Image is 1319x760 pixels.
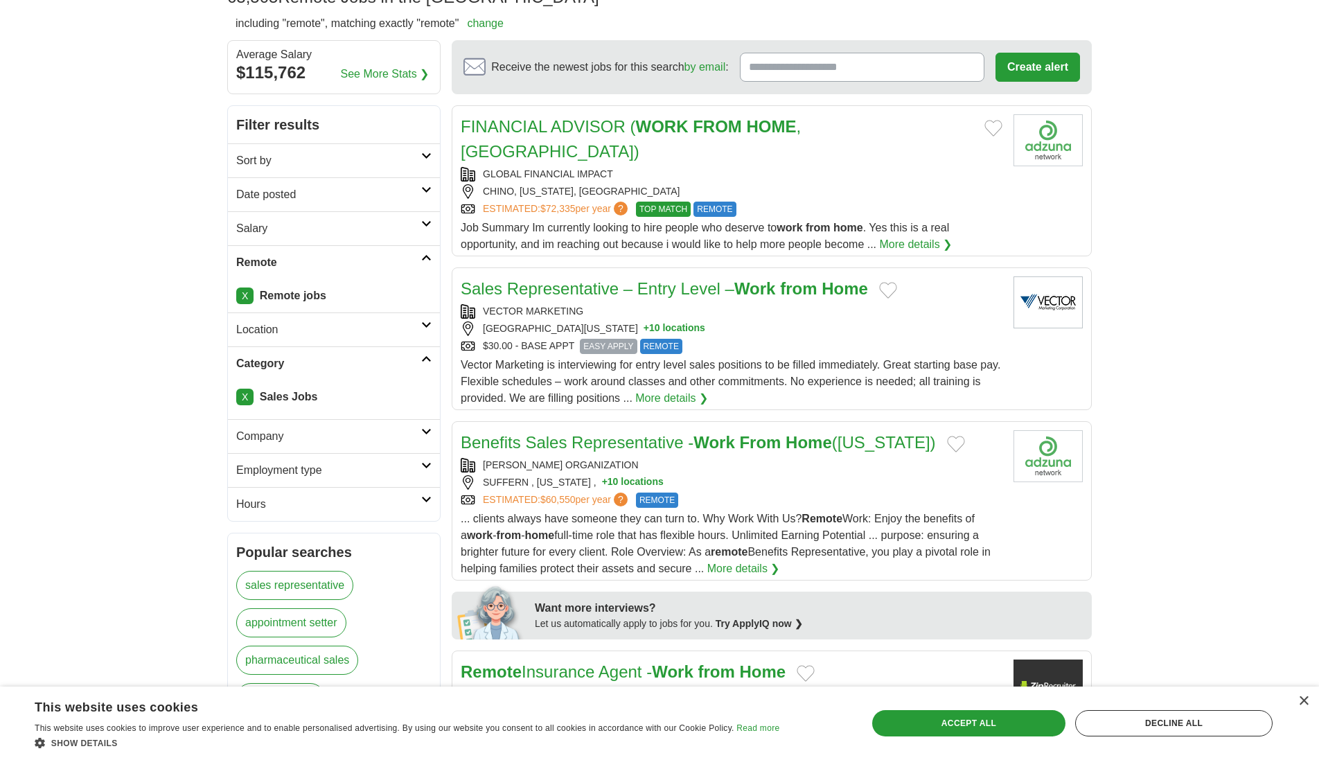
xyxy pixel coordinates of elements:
[461,513,991,574] span: ... clients always have someone they can turn to. Why Work With Us? Work: Enjoy the benefits of a...
[51,739,118,748] span: Show details
[636,493,678,508] span: REMOTE
[879,282,897,299] button: Add to favorite jobs
[236,428,421,445] h2: Company
[614,493,628,506] span: ?
[535,617,1083,631] div: Let us automatically apply to jobs for you.
[777,222,802,233] strong: work
[236,542,432,563] h2: Popular searches
[228,312,440,346] a: Location
[461,359,1000,404] span: Vector Marketing is interviewing for entry level sales positions to be filled immediately. Great ...
[693,433,735,452] strong: Work
[1075,710,1273,736] div: Decline all
[260,391,318,403] strong: Sales Jobs
[652,662,693,681] strong: Work
[802,513,842,524] strong: Remote
[872,710,1065,736] div: Accept all
[236,186,421,203] h2: Date posted
[236,496,421,513] h2: Hours
[483,202,630,217] a: ESTIMATED:$72,335per year?
[236,646,358,675] a: pharmaceutical sales
[734,279,776,298] strong: Work
[228,211,440,245] a: Salary
[786,433,832,452] strong: Home
[693,117,742,136] strong: FROM
[236,389,254,405] a: X
[524,529,554,541] strong: home
[461,117,801,161] a: FINANCIAL ADVISOR (WORK FROM HOME, [GEOGRAPHIC_DATA])
[461,433,936,452] a: Benefits Sales Representative -Work From Home([US_STATE])
[236,288,254,304] a: X
[535,600,1083,617] div: Want more interviews?
[461,184,1002,199] div: CHINO, [US_STATE], [GEOGRAPHIC_DATA]
[35,695,745,716] div: This website uses cookies
[984,120,1002,136] button: Add to favorite jobs
[228,487,440,521] a: Hours
[540,494,576,505] span: $60,550
[806,222,831,233] strong: from
[236,49,432,60] div: Average Salary
[461,321,1002,336] div: [GEOGRAPHIC_DATA][US_STATE]
[1013,114,1083,166] img: Company logo
[461,662,522,681] strong: Remote
[467,529,493,541] strong: work
[1013,430,1083,482] img: Company logo
[236,571,353,600] a: sales representative
[497,529,522,541] strong: from
[457,584,524,639] img: apply-iq-scientist.png
[684,61,726,73] a: by email
[780,279,817,298] strong: from
[260,290,326,301] strong: Remote jobs
[228,106,440,143] h2: Filter results
[947,436,965,452] button: Add to favorite jobs
[461,279,868,298] a: Sales Representative – Entry Level –Work from Home
[1013,660,1083,712] img: Company logo
[833,222,863,233] strong: home
[461,662,786,681] a: RemoteInsurance Agent -Work from Home
[35,736,779,750] div: Show details
[236,254,421,271] h2: Remote
[491,59,728,76] span: Receive the newest jobs for this search :
[739,433,781,452] strong: From
[736,723,779,733] a: Read more, opens a new window
[580,339,637,354] span: EASY APPLY
[644,321,649,336] span: +
[228,177,440,211] a: Date posted
[483,306,583,317] a: VECTOR MARKETING
[880,236,953,253] a: More details ❯
[636,117,689,136] strong: WORK
[707,560,780,577] a: More details ❯
[644,321,705,336] button: +10 locations
[461,339,1002,354] div: $30.00 - BASE APPT
[739,662,786,681] strong: Home
[716,618,803,629] a: Try ApplyIQ now ❯
[228,346,440,380] a: Category
[746,117,796,136] strong: HOME
[602,475,664,490] button: +10 locations
[1013,276,1083,328] img: Vector Marketing logo
[711,546,747,558] strong: remote
[640,339,682,354] span: REMOTE
[602,475,608,490] span: +
[1298,696,1309,707] div: Close
[236,60,432,85] div: $115,762
[467,17,504,29] a: change
[797,665,815,682] button: Add to favorite jobs
[822,279,868,298] strong: Home
[228,245,440,279] a: Remote
[540,203,576,214] span: $72,335
[236,15,504,32] h2: including "remote", matching exactly "remote"
[236,152,421,169] h2: Sort by
[228,453,440,487] a: Employment type
[228,419,440,453] a: Company
[236,608,346,637] a: appointment setter
[236,462,421,479] h2: Employment type
[693,202,736,217] span: REMOTE
[236,683,325,712] a: software sales
[698,662,734,681] strong: from
[461,458,1002,472] div: [PERSON_NAME] ORGANIZATION
[341,66,430,82] a: See More Stats ❯
[635,390,708,407] a: More details ❯
[236,220,421,237] h2: Salary
[236,355,421,372] h2: Category
[35,723,734,733] span: This website uses cookies to improve user experience and to enable personalised advertising. By u...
